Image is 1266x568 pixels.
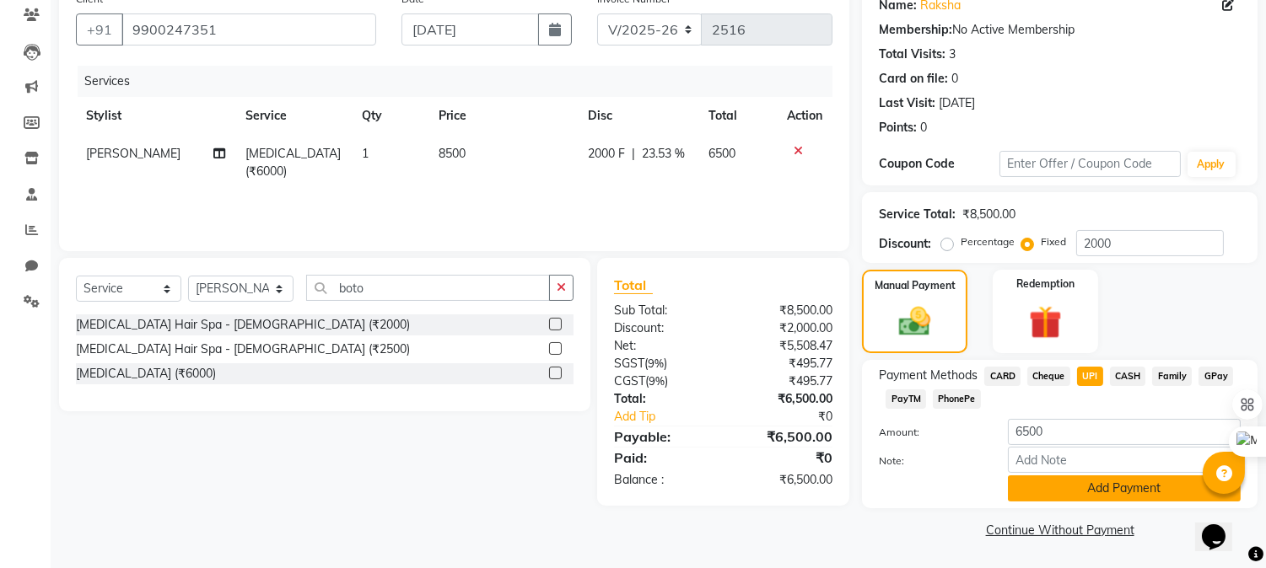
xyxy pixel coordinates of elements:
div: [MEDICAL_DATA] Hair Spa - [DEMOGRAPHIC_DATA] (₹2000) [76,316,410,334]
div: ₹2,000.00 [724,319,846,337]
div: Total: [601,390,724,408]
h3: Style [7,53,246,72]
img: _gift.svg [1019,302,1072,343]
input: Add Note [1008,447,1241,473]
span: 23.53 % [642,145,685,163]
input: Search or Scan [306,275,550,301]
span: PayTM [886,389,926,409]
div: ₹6,500.00 [724,426,846,447]
div: ₹495.77 [724,355,846,372]
span: CARD [984,367,1021,386]
span: [PERSON_NAME] [86,146,180,161]
button: Apply [1188,152,1236,177]
span: CGST [614,373,645,388]
div: ₹495.77 [724,372,846,390]
div: [MEDICAL_DATA] Hair Spa - [DEMOGRAPHIC_DATA] (₹2500) [76,340,410,358]
span: UPI [1077,367,1103,386]
button: Add Payment [1008,475,1241,501]
div: Sub Total: [601,302,724,319]
div: Paid: [601,447,724,468]
div: 0 [951,70,958,88]
th: Total [698,97,777,135]
span: Total [614,276,653,294]
input: Amount [1008,419,1241,445]
div: ₹0 [744,408,846,426]
span: | [632,145,635,163]
input: Search by Name/Mobile/Email/Code [121,13,376,46]
span: Cheque [1027,367,1070,386]
div: Discount: [601,319,724,337]
div: 3 [949,46,956,63]
span: 9% [649,374,665,388]
div: Card on file: [879,70,948,88]
div: ( ) [601,355,724,372]
label: Percentage [961,234,1015,249]
div: ₹8,500.00 [724,302,846,319]
a: Add Tip [601,408,744,426]
th: Qty [352,97,428,135]
label: Fixed [1041,234,1066,249]
img: _cash.svg [889,303,940,340]
div: Outline [7,7,246,22]
div: Total Visits: [879,46,945,63]
div: Membership: [879,21,952,39]
th: Action [777,97,832,135]
label: Amount: [866,425,995,440]
th: Disc [578,97,699,135]
button: +91 [76,13,123,46]
div: Balance : [601,471,724,489]
span: 9% [648,356,664,370]
span: 16 px [20,117,47,131]
div: Discount: [879,235,931,253]
a: Continue Without Payment [865,522,1254,539]
label: Redemption [1016,276,1075,292]
div: ₹5,508.47 [724,337,846,355]
span: Family [1152,367,1192,386]
div: No Active Membership [879,21,1241,39]
span: 8500 [439,146,466,161]
div: [DATE] [939,94,975,112]
span: [MEDICAL_DATA] (₹6000) [245,146,341,179]
div: Coupon Code [879,155,999,173]
label: Manual Payment [875,278,956,293]
div: Services [78,66,845,97]
iframe: chat widget [1195,501,1249,551]
span: 2000 F [588,145,625,163]
span: 1 [362,146,369,161]
span: 6500 [708,146,735,161]
a: Back to Top [25,22,91,36]
span: PhonePe [933,389,981,409]
div: 0 [920,119,927,137]
input: Enter Offer / Coupon Code [999,151,1180,177]
span: Payment Methods [879,367,978,384]
div: ₹6,500.00 [724,471,846,489]
th: Price [428,97,577,135]
div: ( ) [601,372,724,390]
th: Stylist [76,97,235,135]
span: SGST [614,356,644,371]
label: Font Size [7,102,58,116]
div: ₹8,500.00 [962,206,1015,223]
span: GPay [1199,367,1233,386]
div: ₹0 [724,447,846,468]
div: Last Visit: [879,94,935,112]
div: ₹6,500.00 [724,390,846,408]
th: Service [235,97,351,135]
div: [MEDICAL_DATA] (₹6000) [76,365,216,383]
div: Service Total: [879,206,956,223]
label: Note: [866,453,995,469]
div: Net: [601,337,724,355]
div: Points: [879,119,917,137]
div: Payable: [601,426,724,447]
span: CASH [1110,367,1146,386]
